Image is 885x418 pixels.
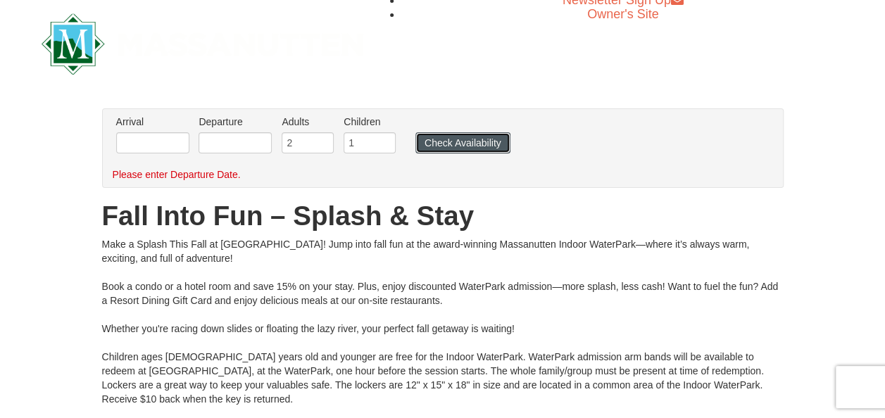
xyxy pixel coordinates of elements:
[42,13,364,75] img: Massanutten Resort Logo
[199,115,272,129] label: Departure
[102,202,784,230] h1: Fall Into Fun – Splash & Stay
[116,115,189,129] label: Arrival
[113,167,758,182] div: Please enter Departure Date.
[282,115,334,129] label: Adults
[42,25,364,58] a: Massanutten Resort
[344,115,396,129] label: Children
[587,7,658,21] a: Owner's Site
[415,132,510,153] button: Check Availability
